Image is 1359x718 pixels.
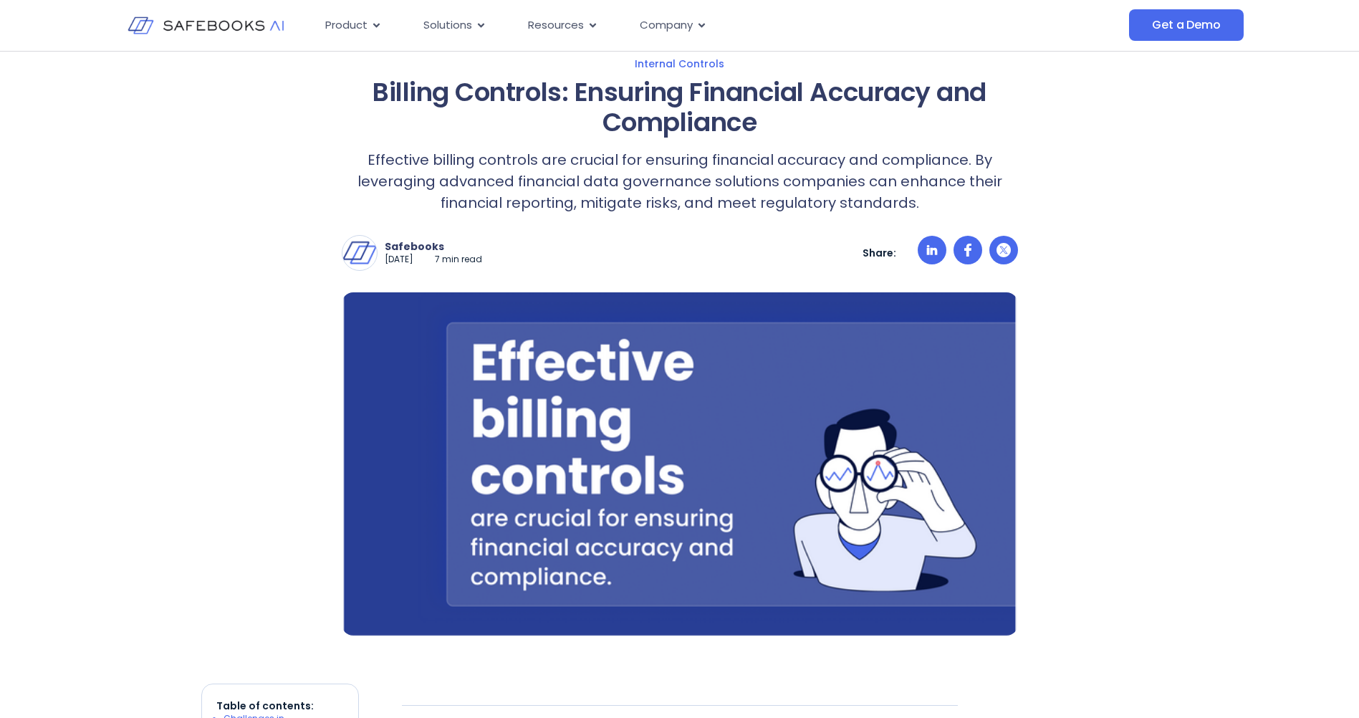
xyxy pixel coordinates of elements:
span: Solutions [423,17,472,34]
img: a man looking through a magnifying glass with the words effective billing controls [342,292,1018,636]
a: Internal Controls [201,57,1158,70]
p: Safebooks [385,240,482,253]
a: Get a Demo [1129,9,1243,41]
p: Share: [863,246,896,259]
h1: Billing Controls: Ensuring Financial Accuracy and Compliance [342,77,1018,138]
span: Get a Demo [1152,18,1220,32]
p: 7 min read [435,254,482,266]
img: Safebooks [342,236,377,270]
p: [DATE] [385,254,413,266]
nav: Menu [314,11,986,39]
span: Resources [528,17,584,34]
p: Effective billing controls are crucial for ensuring financial accuracy and compliance. By leverag... [342,149,1018,214]
span: Product [325,17,368,34]
p: Table of contents: [216,699,344,713]
span: Company [640,17,693,34]
div: Menu Toggle [314,11,986,39]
